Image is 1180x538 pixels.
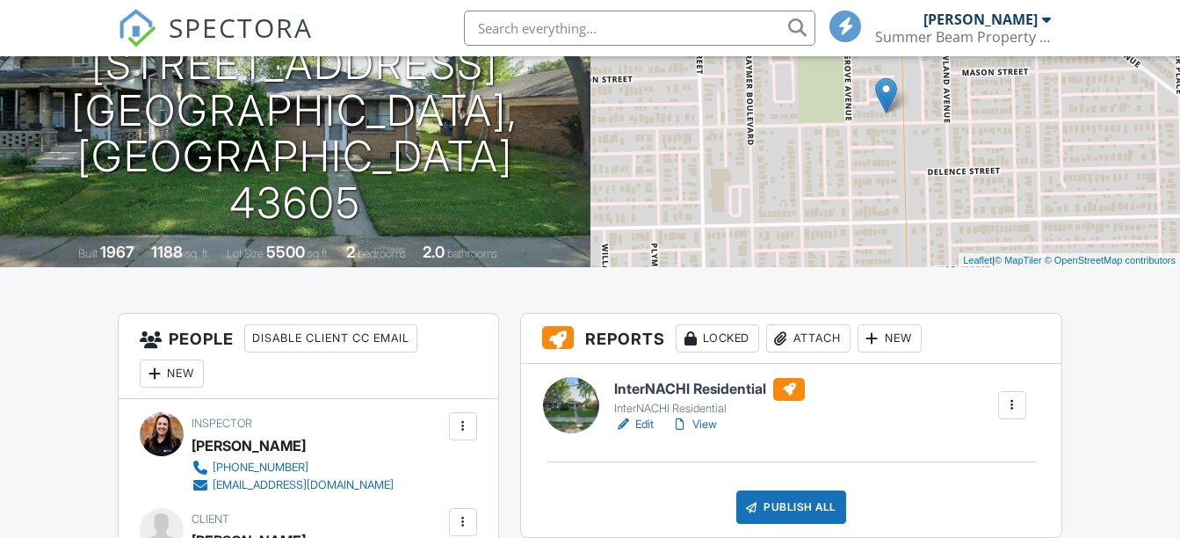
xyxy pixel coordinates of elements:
[423,243,445,261] div: 2.0
[227,247,264,260] span: Lot Size
[192,417,252,430] span: Inspector
[614,378,805,401] h6: InterNACHI Residential
[923,11,1038,28] div: [PERSON_NAME]
[118,24,313,61] a: SPECTORA
[676,324,759,353] div: Locked
[1045,255,1176,265] a: © OpenStreetMap contributors
[213,461,308,475] div: [PHONE_NUMBER]
[119,314,498,399] h3: People
[192,476,394,494] a: [EMAIL_ADDRESS][DOMAIN_NAME]
[213,478,394,492] div: [EMAIL_ADDRESS][DOMAIN_NAME]
[858,324,922,353] div: New
[140,360,204,388] div: New
[151,243,183,261] div: 1188
[100,243,134,261] div: 1967
[78,247,98,260] span: Built
[464,11,815,46] input: Search everything...
[192,459,394,476] a: [PHONE_NUMBER]
[192,433,306,459] div: [PERSON_NAME]
[447,247,497,260] span: bathrooms
[169,9,313,46] span: SPECTORA
[358,247,406,260] span: bedrooms
[736,491,846,524] div: Publish All
[614,416,654,433] a: Edit
[266,243,305,261] div: 5500
[244,324,417,353] div: Disable Client CC Email
[118,9,156,47] img: The Best Home Inspection Software - Spectora
[614,378,805,417] a: InterNACHI Residential InterNACHI Residential
[959,253,1180,268] div: |
[963,255,992,265] a: Leaflet
[521,314,1061,364] h3: Reports
[614,402,805,416] div: InterNACHI Residential
[766,324,851,353] div: Attach
[28,41,562,227] h1: [STREET_ADDRESS] [GEOGRAPHIC_DATA], [GEOGRAPHIC_DATA] 43605
[192,513,229,526] span: Client
[308,247,329,260] span: sq.ft.
[185,247,210,260] span: sq. ft.
[346,243,355,261] div: 2
[995,255,1042,265] a: © MapTiler
[875,28,1051,46] div: Summer Beam Property Inspection
[671,416,717,433] a: View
